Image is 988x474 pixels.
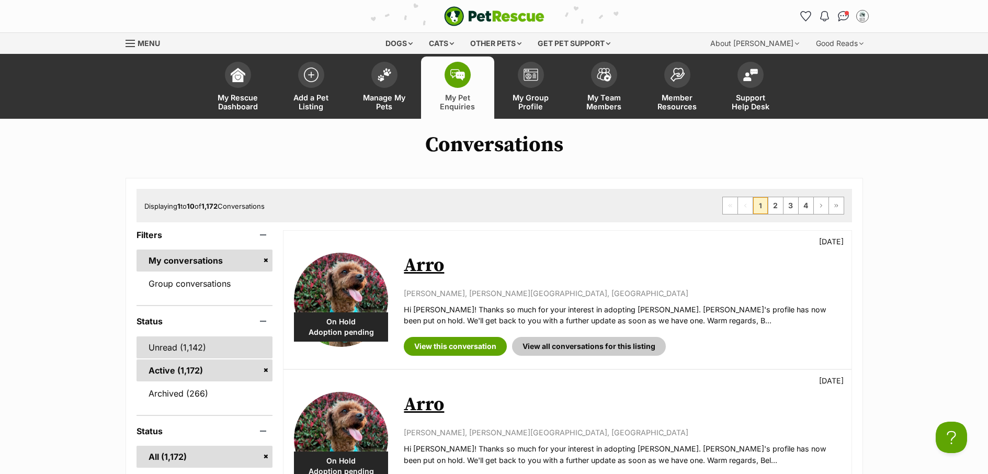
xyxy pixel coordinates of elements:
[294,253,388,347] img: Arro
[144,202,265,210] span: Displaying to of Conversations
[404,254,444,277] a: Arro
[304,67,319,82] img: add-pet-listing-icon-0afa8454b4691262ce3f59096e99ab1cd57d4a30225e0717b998d2c9b9846f56.svg
[444,6,544,26] a: PetRescue
[714,57,787,119] a: Support Help Desk
[819,236,844,247] p: [DATE]
[783,197,798,214] a: Page 3
[137,230,273,240] header: Filters
[581,93,628,111] span: My Team Members
[444,6,544,26] img: logo-e224e6f780fb5917bec1dbf3a21bbac754714ae5b6737aabdf751b685950b380.svg
[768,197,783,214] a: Page 2
[421,57,494,119] a: My Pet Enquiries
[512,337,666,356] a: View all conversations for this listing
[137,336,273,358] a: Unread (1,142)
[137,426,273,436] header: Status
[348,57,421,119] a: Manage My Pets
[723,197,737,214] span: First page
[137,250,273,272] a: My conversations
[654,93,701,111] span: Member Resources
[753,197,768,214] span: Page 1
[814,197,828,214] a: Next page
[404,337,507,356] a: View this conversation
[404,427,841,438] p: [PERSON_NAME], [PERSON_NAME][GEOGRAPHIC_DATA], [GEOGRAPHIC_DATA]
[798,8,814,25] a: Favourites
[137,446,273,468] a: All (1,172)
[820,11,828,21] img: notifications-46538b983faf8c2785f20acdc204bb7945ddae34d4c08c2a6579f10ce5e182be.svg
[201,202,218,210] strong: 1,172
[275,57,348,119] a: Add a Pet Listing
[404,304,841,326] p: Hi [PERSON_NAME]! Thanks so much for your interest in adopting [PERSON_NAME]. [PERSON_NAME]'s pro...
[722,197,844,215] nav: Pagination
[819,375,844,386] p: [DATE]
[434,93,481,111] span: My Pet Enquiries
[137,359,273,381] a: Active (1,172)
[378,33,420,54] div: Dogs
[936,422,967,453] iframe: Help Scout Beacon - Open
[738,197,753,214] span: Previous page
[450,69,465,81] img: pet-enquiries-icon-7e3ad2cf08bfb03b45e93fb7055b45f3efa6380592205ae92323e6603595dc1f.svg
[177,202,180,210] strong: 1
[214,93,262,111] span: My Rescue Dashboard
[838,11,849,21] img: chat-41dd97257d64d25036548639549fe6c8038ab92f7586957e7f3b1b290dea8141.svg
[703,33,807,54] div: About [PERSON_NAME]
[854,8,871,25] button: My account
[524,69,538,81] img: group-profile-icon-3fa3cf56718a62981997c0bc7e787c4b2cf8bcc04b72c1350f741eb67cf2f40e.svg
[201,57,275,119] a: My Rescue Dashboard
[288,93,335,111] span: Add a Pet Listing
[231,67,245,82] img: dashboard-icon-eb2f2d2d3e046f16d808141f083e7271f6b2e854fb5c12c21221c1fb7104beca.svg
[809,33,871,54] div: Good Reads
[494,57,567,119] a: My Group Profile
[727,93,774,111] span: Support Help Desk
[597,68,611,82] img: team-members-icon-5396bd8760b3fe7c0b43da4ab00e1e3bb1a5d9ba89233759b79545d2d3fc5d0d.svg
[743,69,758,81] img: help-desk-icon-fdf02630f3aa405de69fd3d07c3f3aa587a6932b1a1747fa1d2bba05be0121f9.svg
[126,33,167,52] a: Menu
[463,33,529,54] div: Other pets
[507,93,554,111] span: My Group Profile
[137,273,273,295] a: Group conversations
[829,197,844,214] a: Last page
[377,68,392,82] img: manage-my-pets-icon-02211641906a0b7f246fdf0571729dbe1e7629f14944591b6c1af311fb30b64b.svg
[567,57,641,119] a: My Team Members
[835,8,852,25] a: Conversations
[530,33,618,54] div: Get pet support
[857,11,868,21] img: Belle Vie Animal Rescue profile pic
[798,8,871,25] ul: Account quick links
[138,39,160,48] span: Menu
[137,382,273,404] a: Archived (266)
[404,288,841,299] p: [PERSON_NAME], [PERSON_NAME][GEOGRAPHIC_DATA], [GEOGRAPHIC_DATA]
[361,93,408,111] span: Manage My Pets
[294,327,388,337] span: Adoption pending
[799,197,813,214] a: Page 4
[422,33,461,54] div: Cats
[404,443,841,466] p: Hi [PERSON_NAME]! Thanks so much for your interest in adopting [PERSON_NAME]. [PERSON_NAME]'s pro...
[294,312,388,342] div: On Hold
[641,57,714,119] a: Member Resources
[670,67,685,82] img: member-resources-icon-8e73f808a243e03378d46382f2149f9095a855e16c252ad45f914b54edf8863c.svg
[137,317,273,326] header: Status
[404,393,444,416] a: Arro
[187,202,195,210] strong: 10
[816,8,833,25] button: Notifications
